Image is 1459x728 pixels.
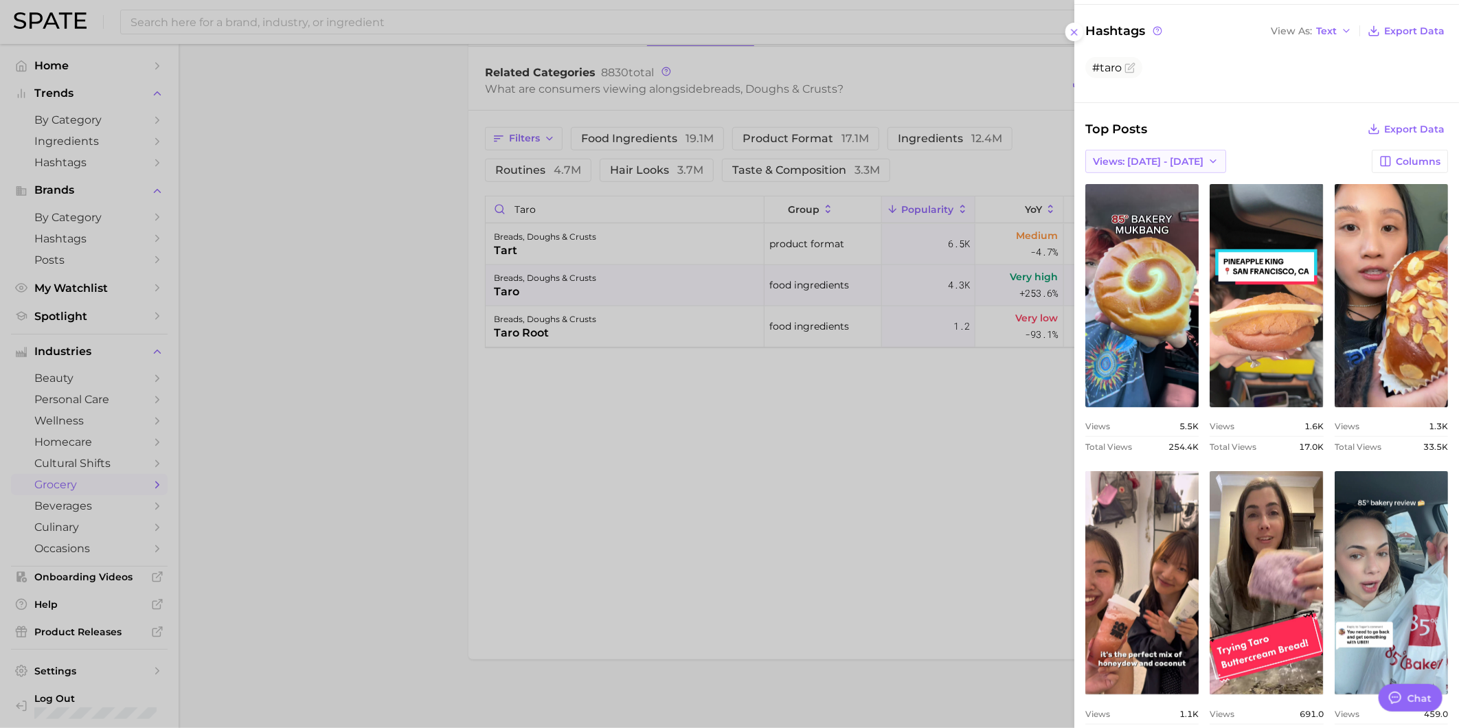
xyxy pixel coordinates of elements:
[1364,21,1448,41] button: Export Data
[1423,442,1448,452] span: 33.5k
[1179,709,1199,719] span: 1.1k
[1299,442,1324,452] span: 17.0k
[1168,442,1199,452] span: 254.4k
[1085,21,1164,41] span: Hashtags
[1210,709,1234,719] span: Views
[1424,709,1448,719] span: 459.0
[1335,442,1381,452] span: Total Views
[1210,442,1256,452] span: Total Views
[1396,156,1440,168] span: Columns
[1372,150,1448,173] button: Columns
[1179,421,1199,431] span: 5.5k
[1085,442,1132,452] span: Total Views
[1085,421,1110,431] span: Views
[1384,124,1445,135] span: Export Data
[1316,27,1337,35] span: Text
[1364,120,1448,139] button: Export Data
[1429,421,1448,431] span: 1.3k
[1267,22,1355,40] button: View AsText
[1210,421,1234,431] span: Views
[1300,709,1324,719] span: 691.0
[1085,120,1147,139] span: Top Posts
[1085,709,1110,719] span: Views
[1384,25,1445,37] span: Export Data
[1092,61,1122,74] span: #taro
[1335,421,1359,431] span: Views
[1085,150,1226,173] button: Views: [DATE] - [DATE]
[1124,62,1135,73] button: Flag as miscategorized or irrelevant
[1304,421,1324,431] span: 1.6k
[1093,156,1203,168] span: Views: [DATE] - [DATE]
[1271,27,1312,35] span: View As
[1335,709,1359,719] span: Views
